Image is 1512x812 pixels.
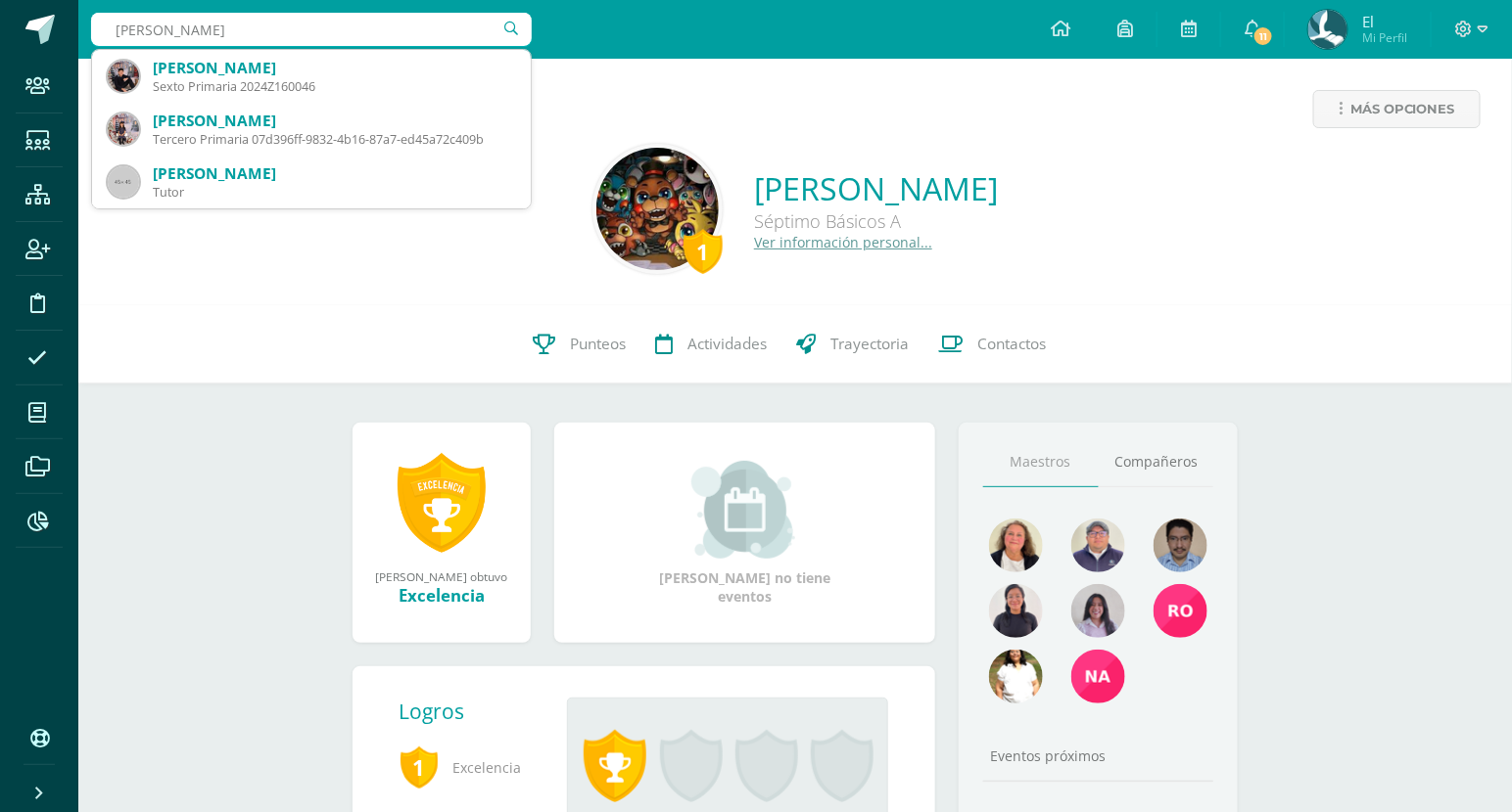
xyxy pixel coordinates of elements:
[989,519,1043,572] img: 9ee8ef55e0f0cb4267c6653addefd60b.png
[1071,584,1125,638] img: c32ad82329b44bc9061dc23c1c7658f9.png
[400,698,552,725] div: Logros
[108,113,139,145] img: 809a58c8154479ab826f67a6b2f05e3f.png
[1071,650,1125,703] img: 03bedc8e89e9ad7d908873b386a18aa1.png
[754,233,932,251] a: Ver información personal...
[153,78,515,95] div: Sexto Primaria 2024Z160046
[1252,25,1274,47] span: 11
[977,334,1046,354] span: Contactos
[596,148,719,270] img: dc143a4b6ac389f83fd99aee600acfa0.png
[372,568,511,584] div: [PERSON_NAME] obtuvo
[754,209,998,233] div: Séptimo Básicos A
[781,305,923,383] a: Trayectoria
[153,111,515,131] div: [PERSON_NAME]
[400,741,537,794] span: Excelencia
[1350,91,1455,127] span: Más opciones
[687,334,767,354] span: Actividades
[983,437,1099,487] a: Maestros
[684,229,723,274] div: 1
[1071,519,1125,572] img: f2596fff22ce10e3356730cf971142ab.png
[372,584,511,607] div: Excelencia
[153,184,515,201] div: Tutor
[646,461,842,606] div: [PERSON_NAME] no tiene eventos
[153,163,515,184] div: [PERSON_NAME]
[989,584,1043,638] img: 041e67bb1815648f1c28e9f895bf2be1.png
[1362,29,1407,46] span: Mi Perfil
[108,166,139,198] img: 45x45
[1099,437,1214,487] a: Compañeros
[1362,12,1407,31] span: El
[400,744,439,789] span: 1
[923,305,1061,383] a: Contactos
[983,746,1214,765] div: Eventos próximos
[754,167,998,209] a: [PERSON_NAME]
[91,13,532,46] input: Busca un usuario...
[691,461,798,559] img: event_small.png
[989,650,1043,703] img: cece32d36125892de659c7218cd8b355.png
[1313,90,1481,128] a: Más opciones
[1154,584,1207,638] img: 5b128c088b3bc6462d39a613088c2279.png
[153,58,515,78] div: [PERSON_NAME]
[830,334,909,354] span: Trayectoria
[153,131,515,148] div: Tercero Primaria 07d396ff-9832-4b16-87a7-ed45a72c409b
[108,61,139,92] img: 8379c10303f12aba80609a8563d667c0.png
[570,334,626,354] span: Punteos
[518,305,640,383] a: Punteos
[640,305,781,383] a: Actividades
[1154,519,1207,572] img: bd5c4da964c66059798930f984b6ff37.png
[1308,10,1347,49] img: aadb2f206acb1495beb7d464887e2f8d.png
